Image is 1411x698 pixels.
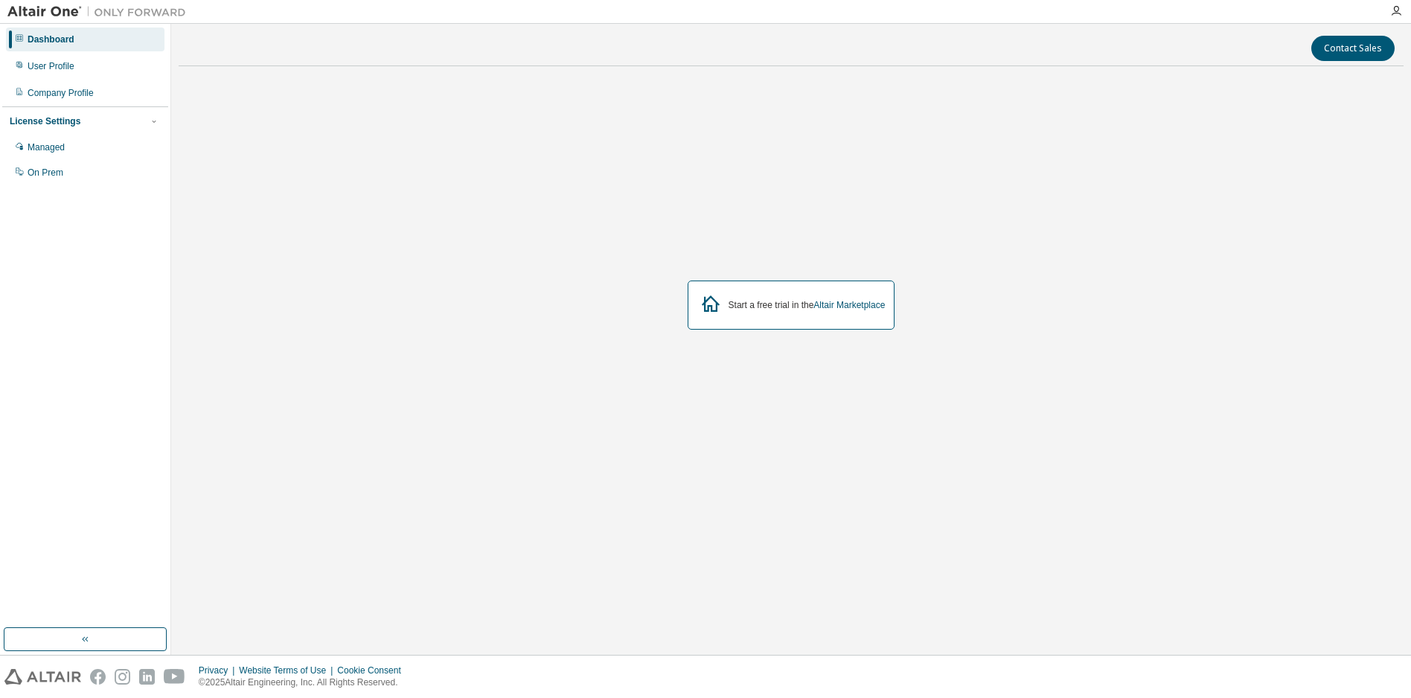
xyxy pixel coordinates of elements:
img: facebook.svg [90,669,106,685]
img: Altair One [7,4,193,19]
div: Cookie Consent [337,665,409,676]
a: Altair Marketplace [813,300,885,310]
div: Company Profile [28,87,94,99]
img: instagram.svg [115,669,130,685]
div: User Profile [28,60,74,72]
p: © 2025 Altair Engineering, Inc. All Rights Reserved. [199,676,410,689]
div: Privacy [199,665,239,676]
img: altair_logo.svg [4,669,81,685]
div: Managed [28,141,65,153]
div: Start a free trial in the [729,299,886,311]
img: linkedin.svg [139,669,155,685]
div: Dashboard [28,33,74,45]
div: License Settings [10,115,80,127]
div: Website Terms of Use [239,665,337,676]
div: On Prem [28,167,63,179]
button: Contact Sales [1311,36,1395,61]
img: youtube.svg [164,669,185,685]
